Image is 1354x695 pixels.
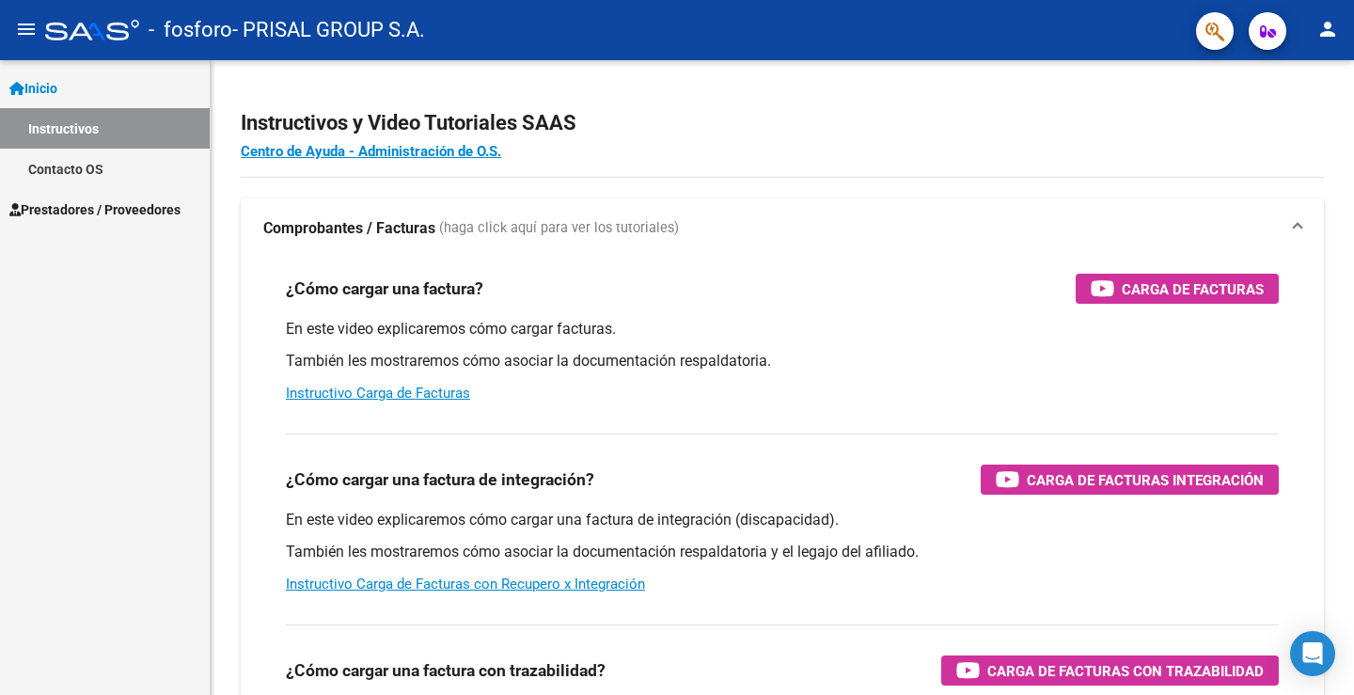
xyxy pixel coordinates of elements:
[286,576,645,592] a: Instructivo Carga de Facturas con Recupero x Integración
[286,657,606,684] h3: ¿Cómo cargar una factura con trazabilidad?
[286,385,470,402] a: Instructivo Carga de Facturas
[241,143,501,160] a: Centro de Ayuda - Administración de O.S.
[286,510,1279,530] p: En este video explicaremos cómo cargar una factura de integración (discapacidad).
[241,198,1324,259] mat-expansion-panel-header: Comprobantes / Facturas (haga click aquí para ver los tutoriales)
[941,656,1279,686] button: Carga de Facturas con Trazabilidad
[439,218,679,239] span: (haga click aquí para ver los tutoriales)
[1122,277,1264,301] span: Carga de Facturas
[286,351,1279,371] p: También les mostraremos cómo asociar la documentación respaldatoria.
[1027,468,1264,492] span: Carga de Facturas Integración
[981,465,1279,495] button: Carga de Facturas Integración
[9,78,57,99] span: Inicio
[232,9,425,51] span: - PRISAL GROUP S.A.
[286,542,1279,562] p: También les mostraremos cómo asociar la documentación respaldatoria y el legajo del afiliado.
[9,199,181,220] span: Prestadores / Proveedores
[149,9,232,51] span: - fosforo
[987,659,1264,683] span: Carga de Facturas con Trazabilidad
[1290,631,1335,676] div: Open Intercom Messenger
[286,466,594,493] h3: ¿Cómo cargar una factura de integración?
[15,18,38,40] mat-icon: menu
[286,319,1279,340] p: En este video explicaremos cómo cargar facturas.
[1076,274,1279,304] button: Carga de Facturas
[1316,18,1339,40] mat-icon: person
[286,276,483,302] h3: ¿Cómo cargar una factura?
[263,218,435,239] strong: Comprobantes / Facturas
[241,105,1324,141] h2: Instructivos y Video Tutoriales SAAS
